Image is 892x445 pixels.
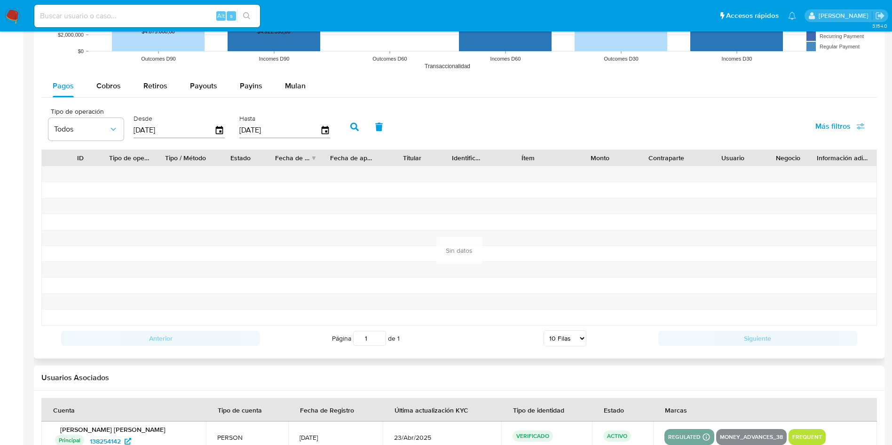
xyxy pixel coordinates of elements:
[217,11,225,20] span: Alt
[41,373,877,383] h2: Usuarios Asociados
[875,11,885,21] a: Salir
[788,12,796,20] a: Notificaciones
[34,10,260,22] input: Buscar usuario o caso...
[819,11,872,20] p: damian.rodriguez@mercadolibre.com
[726,11,779,21] span: Accesos rápidos
[230,11,233,20] span: s
[872,22,887,30] span: 3.154.0
[237,9,256,23] button: search-icon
